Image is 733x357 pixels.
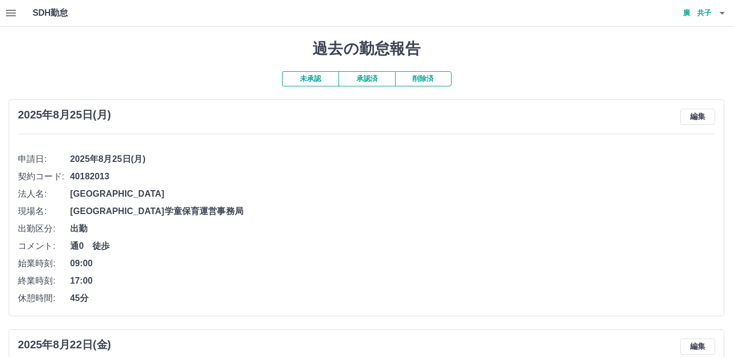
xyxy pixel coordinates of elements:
[18,339,111,351] h3: 2025年8月22日(金)
[680,109,715,125] button: 編集
[70,187,715,201] span: [GEOGRAPHIC_DATA]
[18,153,70,166] span: 申請日:
[70,205,715,218] span: [GEOGRAPHIC_DATA]学童保育運営事務局
[282,71,339,86] button: 未承認
[70,292,715,305] span: 45分
[70,240,715,253] span: 通0 徒歩
[18,274,70,287] span: 終業時刻:
[18,170,70,183] span: 契約コード:
[9,40,724,58] h1: 過去の勤怠報告
[18,109,111,121] h3: 2025年8月25日(月)
[70,170,715,183] span: 40182013
[339,71,395,86] button: 承認済
[18,222,70,235] span: 出勤区分:
[18,257,70,270] span: 始業時刻:
[18,240,70,253] span: コメント:
[395,71,452,86] button: 削除済
[70,274,715,287] span: 17:00
[70,257,715,270] span: 09:00
[70,222,715,235] span: 出勤
[18,292,70,305] span: 休憩時間:
[18,187,70,201] span: 法人名:
[680,339,715,355] button: 編集
[70,153,715,166] span: 2025年8月25日(月)
[18,205,70,218] span: 現場名:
